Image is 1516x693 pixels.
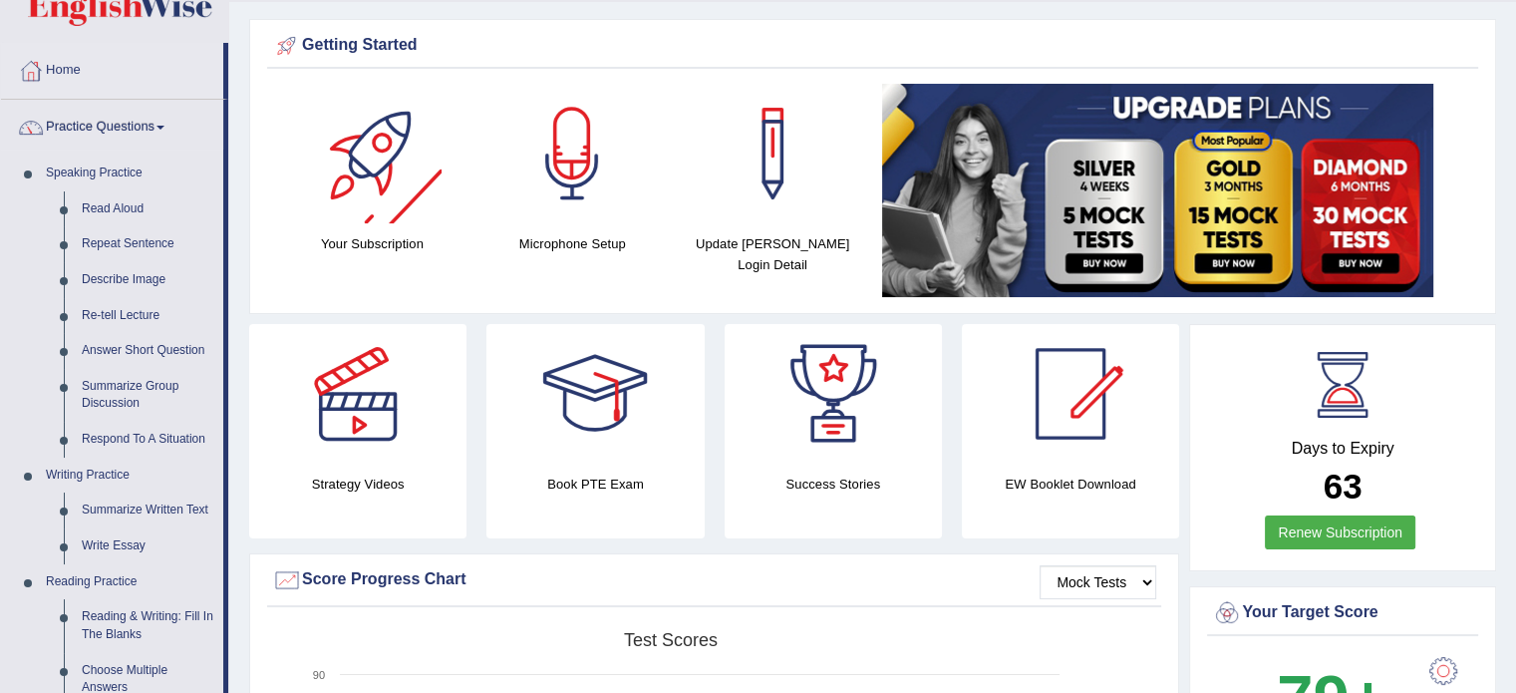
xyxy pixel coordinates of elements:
a: Speaking Practice [37,156,223,191]
h4: Days to Expiry [1212,440,1473,458]
h4: Your Subscription [282,233,462,254]
img: small5.jpg [882,84,1433,297]
a: Answer Short Question [73,333,223,369]
div: Score Progress Chart [272,565,1156,595]
a: Describe Image [73,262,223,298]
a: Home [1,43,223,93]
tspan: Test scores [624,630,718,650]
h4: Success Stories [725,474,942,495]
a: Re-tell Lecture [73,298,223,334]
h4: EW Booklet Download [962,474,1179,495]
a: Reading & Writing: Fill In The Blanks [73,599,223,652]
a: Repeat Sentence [73,226,223,262]
h4: Microphone Setup [482,233,663,254]
a: Reading Practice [37,564,223,600]
b: 63 [1324,467,1363,506]
a: Read Aloud [73,191,223,227]
a: Renew Subscription [1265,516,1415,549]
a: Summarize Written Text [73,493,223,528]
h4: Book PTE Exam [486,474,704,495]
div: Your Target Score [1212,598,1473,628]
a: Writing Practice [37,458,223,494]
a: Practice Questions [1,100,223,150]
a: Summarize Group Discussion [73,369,223,422]
div: Getting Started [272,31,1473,61]
h4: Strategy Videos [249,474,466,495]
a: Respond To A Situation [73,422,223,458]
text: 90 [313,669,325,681]
h4: Update [PERSON_NAME] Login Detail [683,233,863,275]
a: Write Essay [73,528,223,564]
